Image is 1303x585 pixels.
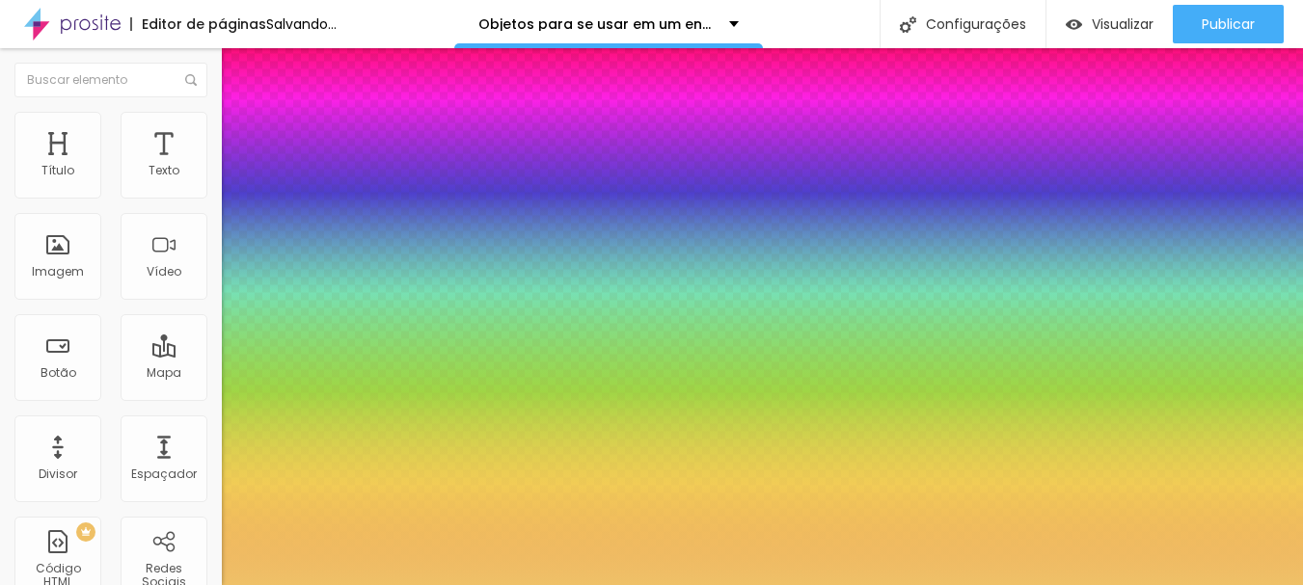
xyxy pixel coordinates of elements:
[41,366,76,380] div: Botão
[185,74,197,86] img: Icone
[147,265,181,279] div: Vídeo
[1046,5,1173,43] button: Visualizar
[900,16,916,33] img: Icone
[131,467,197,481] div: Espaçador
[32,265,84,279] div: Imagem
[149,164,179,177] div: Texto
[130,17,266,31] div: Editor de páginas
[266,17,337,31] div: Salvando...
[1066,16,1082,33] img: view-1.svg
[1092,16,1154,32] span: Visualizar
[39,467,77,481] div: Divisor
[1202,16,1255,32] span: Publicar
[1173,5,1284,43] button: Publicar
[41,164,74,177] div: Título
[478,17,715,31] p: Objetos para se usar em um ensaio corporativo
[14,63,207,97] input: Buscar elemento
[147,366,181,380] div: Mapa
